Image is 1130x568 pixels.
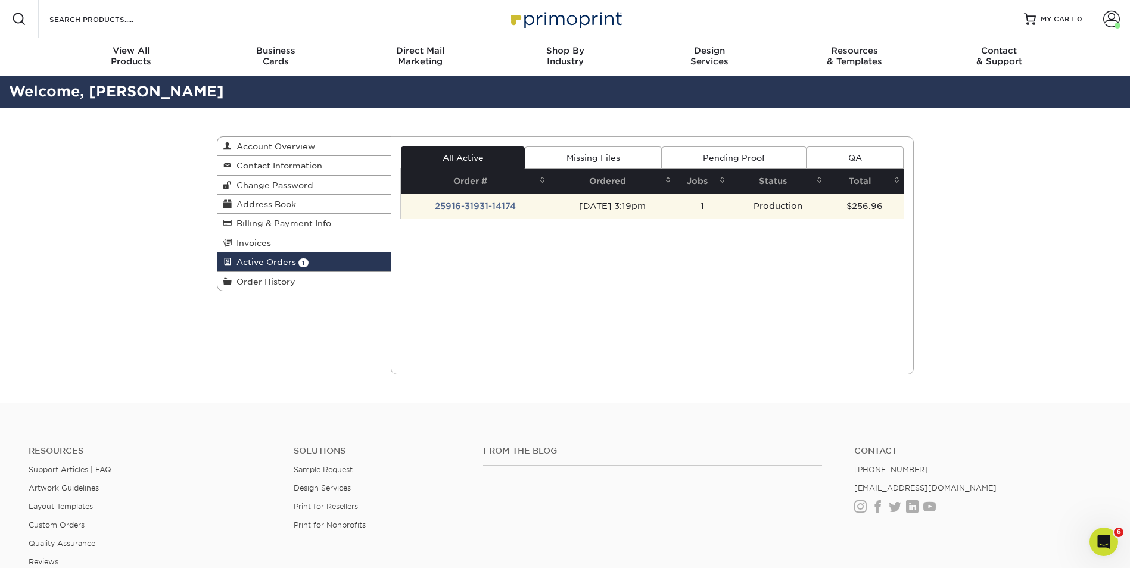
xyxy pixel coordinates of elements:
td: [DATE] 3:19pm [549,194,675,219]
a: Print for Nonprofits [294,520,366,529]
div: & Support [927,45,1072,67]
span: Business [203,45,348,56]
a: Address Book [217,195,391,214]
span: Account Overview [232,142,315,151]
span: View All [59,45,204,56]
a: Custom Orders [29,520,85,529]
span: 6 [1114,528,1123,537]
div: Cards [203,45,348,67]
a: Shop ByIndustry [493,38,637,76]
a: Sample Request [294,465,353,474]
a: Design Services [294,483,351,492]
a: Support Articles | FAQ [29,465,111,474]
a: Direct MailMarketing [348,38,493,76]
a: Missing Files [525,146,661,169]
a: Contact& Support [927,38,1072,76]
span: Contact Information [232,161,322,170]
span: Order History [232,277,295,286]
a: All Active [401,146,525,169]
span: Billing & Payment Info [232,219,331,228]
a: QA [807,146,903,169]
a: Reviews [29,557,58,566]
a: Active Orders 1 [217,252,391,271]
div: Services [637,45,782,67]
a: BusinessCards [203,38,348,76]
h4: Resources [29,446,276,456]
span: Active Orders [232,257,296,267]
th: Total [826,169,903,194]
span: MY CART [1041,14,1075,24]
a: Invoices [217,233,391,252]
span: 1 [298,258,309,267]
span: Design [637,45,782,56]
a: Resources& Templates [782,38,927,76]
a: Billing & Payment Info [217,214,391,233]
div: Industry [493,45,637,67]
th: Status [729,169,826,194]
a: Quality Assurance [29,539,95,548]
iframe: Intercom live chat [1089,528,1118,556]
span: Address Book [232,199,296,209]
a: View AllProducts [59,38,204,76]
div: & Templates [782,45,927,67]
span: Change Password [232,180,313,190]
a: Change Password [217,176,391,195]
a: Pending Proof [662,146,807,169]
td: Production [729,194,826,219]
a: Contact Information [217,156,391,175]
span: Direct Mail [348,45,493,56]
div: Products [59,45,204,67]
a: Layout Templates [29,502,93,511]
a: Account Overview [217,137,391,156]
a: Order History [217,272,391,291]
a: Contact [854,446,1101,456]
input: SEARCH PRODUCTS..... [48,12,164,26]
th: Jobs [675,169,729,194]
a: [PHONE_NUMBER] [854,465,928,474]
span: Resources [782,45,927,56]
span: Invoices [232,238,271,248]
a: Artwork Guidelines [29,483,99,492]
a: [EMAIL_ADDRESS][DOMAIN_NAME] [854,483,997,492]
th: Ordered [549,169,675,194]
span: Contact [927,45,1072,56]
img: Primoprint [506,6,625,32]
span: Shop By [493,45,637,56]
h4: From the Blog [483,446,822,456]
td: $256.96 [826,194,903,219]
div: Marketing [348,45,493,67]
td: 25916-31931-14174 [401,194,549,219]
th: Order # [401,169,549,194]
a: Print for Resellers [294,502,358,511]
h4: Solutions [294,446,465,456]
a: DesignServices [637,38,782,76]
span: 0 [1077,15,1082,23]
td: 1 [675,194,729,219]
